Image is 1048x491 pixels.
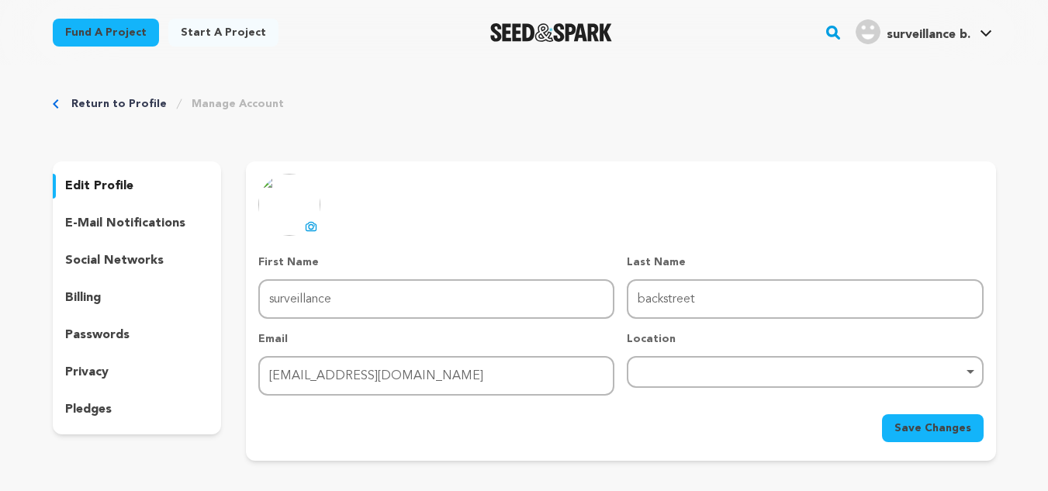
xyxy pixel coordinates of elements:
a: Manage Account [192,96,284,112]
button: pledges [53,397,222,422]
div: surveillance b.'s Profile [856,19,970,44]
input: Email [258,356,614,396]
button: privacy [53,360,222,385]
span: surveillance b. [887,29,970,41]
span: Save Changes [894,420,971,436]
p: social networks [65,251,164,270]
p: pledges [65,400,112,419]
a: Fund a project [53,19,159,47]
button: billing [53,285,222,310]
button: social networks [53,248,222,273]
a: Return to Profile [71,96,167,112]
img: user.png [856,19,880,44]
p: billing [65,289,101,307]
input: First Name [258,279,614,319]
span: surveillance b.'s Profile [853,16,995,49]
div: Breadcrumb [53,96,996,112]
img: Seed&Spark Logo Dark Mode [490,23,612,42]
p: Email [258,331,614,347]
p: First Name [258,254,614,270]
a: Start a project [168,19,278,47]
input: Last Name [627,279,983,319]
a: Seed&Spark Homepage [490,23,612,42]
p: passwords [65,326,130,344]
p: Last Name [627,254,983,270]
button: Save Changes [882,414,984,442]
p: edit profile [65,177,133,195]
p: Location [627,331,983,347]
a: surveillance b.'s Profile [853,16,995,44]
p: e-mail notifications [65,214,185,233]
button: edit profile [53,174,222,199]
p: privacy [65,363,109,382]
button: e-mail notifications [53,211,222,236]
button: passwords [53,323,222,348]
